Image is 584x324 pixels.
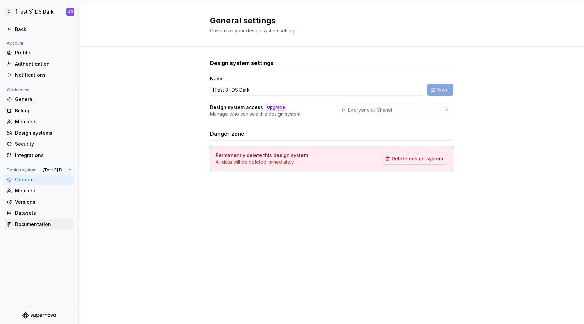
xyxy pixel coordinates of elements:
[4,70,74,80] a: Notifications
[266,104,286,111] div: Upgrade
[4,86,32,94] div: Workspace
[22,312,56,319] svg: Supernova Logo
[15,221,72,228] div: Documentation
[392,155,443,162] span: Delete design system
[4,94,74,105] a: General
[4,105,74,116] a: Billing
[210,59,273,67] h3: Design system settings
[216,152,308,159] h4: Permanently delete this design system
[4,116,74,127] a: Members
[5,8,13,16] div: C
[15,210,72,216] div: Datasets
[4,219,74,230] a: Documentation
[15,61,72,67] div: Authentication
[15,130,72,136] div: Design systems
[15,199,72,205] div: Versions
[15,118,72,125] div: Members
[4,128,74,138] a: Design systems
[4,139,74,149] a: Security
[4,208,74,218] a: Datasets
[4,59,74,69] a: Authentication
[210,130,244,138] h3: Danger zone
[216,159,308,165] p: All data will be deleted immediately.
[1,4,77,19] button: C[Test 3] DS DarkAR
[210,111,301,117] p: Manage who can see this design system.
[4,196,74,207] a: Versions
[15,49,72,56] div: Profile
[15,141,72,147] div: Security
[210,104,263,111] h4: Design system access
[4,39,26,47] div: Account
[4,174,74,185] a: General
[4,166,40,174] div: Design system
[15,152,72,159] div: Integrations
[210,28,298,33] span: Customize your design system settings.
[15,187,72,194] div: Members
[15,72,72,78] div: Notifications
[210,15,445,26] h2: General settings
[43,167,66,173] span: [Test 3] DS Dark
[15,107,72,114] div: Billing
[4,47,74,58] a: Profile
[15,176,72,183] div: General
[15,96,72,103] div: General
[4,24,74,35] a: Back
[15,26,72,33] div: Back
[382,153,447,165] button: Delete design system
[68,9,73,15] div: AR
[210,75,224,82] label: Name
[4,150,74,161] a: Integrations
[16,8,54,15] div: [Test 3] DS Dark
[4,185,74,196] a: Members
